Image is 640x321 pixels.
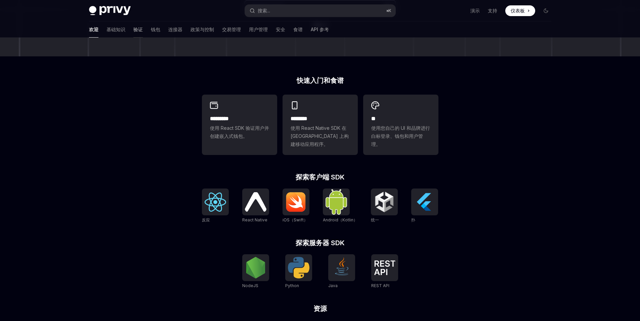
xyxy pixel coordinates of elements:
a: React NativeReact Native [242,189,269,223]
a: 用户管理 [249,21,268,38]
font: REST API [371,283,389,288]
font: 食谱 [293,26,303,32]
a: 欢迎 [89,21,98,38]
a: 安全 [276,21,285,38]
a: 支持 [488,7,497,14]
font: Android（Kotlin） [323,217,357,222]
a: 食谱 [293,21,303,38]
font: 使用您自己的 UI 和品牌进行白标登录、钱包和用户管理。 [371,125,430,147]
img: 深色标志 [89,6,131,15]
font: NodeJS [242,283,258,288]
font: 使用 React SDK 验证用户并创建嵌入式钱包。 [210,125,269,139]
img: 扑 [414,191,435,213]
font: 支持 [488,8,497,13]
img: Android（Kotlin） [326,189,347,214]
font: API 参考 [311,26,329,32]
a: 基础知识 [106,21,125,38]
font: 资源 [313,305,327,313]
font: 连接器 [168,26,182,32]
a: **使用您自己的 UI 和品牌进行白标登录、钱包和用户管理。 [363,95,438,155]
font: 搜索... [258,8,270,13]
img: NodeJS [245,257,266,278]
a: **** ***使用 React Native SDK 在 [GEOGRAPHIC_DATA] 上构建移动应用程序。 [283,95,358,155]
button: 搜索...⌘K [245,5,395,17]
font: 钱包 [151,26,160,32]
img: React Native [245,192,266,211]
font: 反应 [202,217,210,222]
font: 演示 [470,8,480,13]
font: 统一 [371,217,379,222]
a: 交易管理 [222,21,241,38]
a: 演示 [470,7,480,14]
img: 统一 [374,191,395,213]
img: 反应 [205,193,226,212]
a: iOS（Swift）iOS（Swift） [283,189,309,223]
font: 仪表板 [511,8,525,13]
a: JavaJava [328,254,355,289]
a: 政策与控制 [190,21,214,38]
font: 用户管理 [249,26,268,32]
font: 探索服务器 SDK [296,239,345,247]
a: PythonPython [285,254,312,289]
font: 交易管理 [222,26,241,32]
a: 验证 [133,21,143,38]
font: 政策与控制 [190,26,214,32]
font: 欢迎 [89,26,98,32]
a: 连接器 [168,21,182,38]
font: React Native [242,217,267,222]
font: 快速入门和食谱 [297,76,344,85]
font: Java [328,283,338,288]
a: 仪表板 [505,5,535,16]
a: REST APIREST API [371,254,398,289]
font: 验证 [133,26,143,32]
a: 扑扑 [411,189,438,223]
a: 反应反应 [202,189,229,223]
a: 钱包 [151,21,160,38]
img: iOS（Swift） [285,192,307,212]
font: K [388,8,391,13]
a: 统一统一 [371,189,398,223]
font: iOS（Swift） [283,217,308,222]
font: 基础知识 [106,26,125,32]
img: REST API [374,260,395,275]
font: Python [285,283,299,288]
a: NodeJSNodeJS [242,254,269,289]
img: Python [288,257,309,278]
font: 探索客户端 SDK [296,173,345,181]
img: Java [331,257,352,278]
font: 扑 [411,217,415,222]
a: API 参考 [311,21,329,38]
a: Android（Kotlin）Android（Kotlin） [323,189,357,223]
font: 安全 [276,26,285,32]
button: 切换暗模式 [541,5,551,16]
font: 使用 React Native SDK 在 [GEOGRAPHIC_DATA] 上构建移动应用程序。 [291,125,349,147]
font: ⌘ [386,8,388,13]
